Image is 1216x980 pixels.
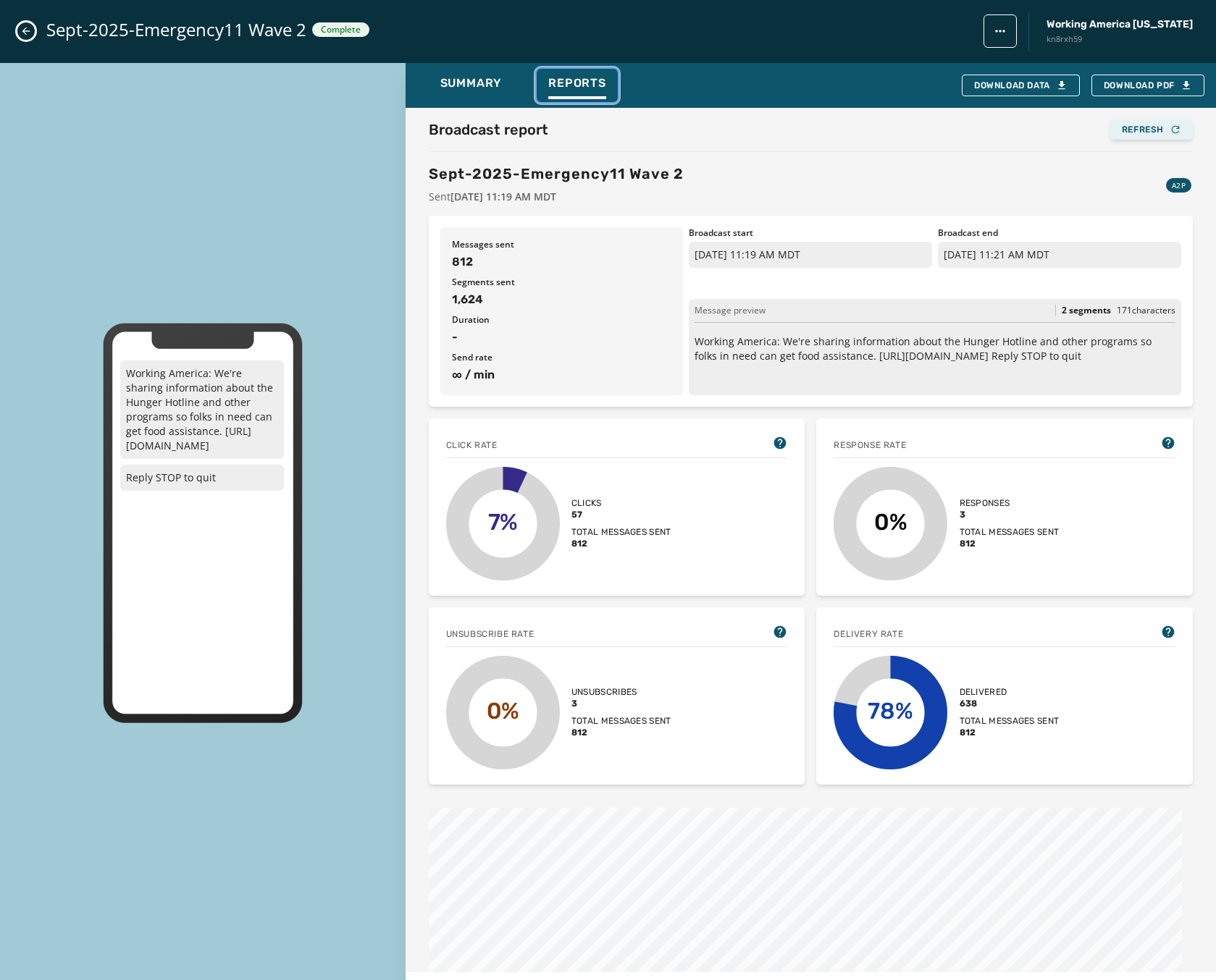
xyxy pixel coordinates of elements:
[452,366,672,384] span: ∞ / min
[695,334,1175,363] p: Working America: We're sharing information about the Hunger Hotline and other programs so folks i...
[120,360,284,459] p: Working America: We're sharing information about the Hunger Hotline and other programs so folks i...
[960,698,1060,709] span: 638
[1047,33,1193,46] span: kn8rxh59
[874,508,907,535] text: 0%
[571,526,671,538] span: Total messages sent
[984,14,1017,48] button: broadcast action menu
[1062,305,1111,316] span: 2 segments
[571,686,671,698] span: Unsubscribes
[834,439,906,451] span: Response rate
[1110,119,1193,140] button: Refresh
[452,329,672,346] span: -
[960,538,1060,549] span: 812
[960,715,1060,727] span: Total messages sent
[938,242,1181,268] p: [DATE] 11:21 AM MDT
[452,291,672,308] span: 1,624
[452,314,672,326] span: Duration
[487,508,518,535] text: 7%
[974,80,1068,91] div: Download Data
[452,253,672,271] span: 812
[429,69,514,102] button: Summary
[689,242,932,268] p: [DATE] 11:19 AM MDT
[537,69,618,102] button: Reports
[571,538,671,549] span: 812
[960,526,1060,538] span: Total messages sent
[548,76,606,90] span: Reports
[46,18,306,41] span: Sept-2025-Emergency11 Wave 2
[1122,124,1181,135] div: Refresh
[446,628,534,640] span: Unsubscribe Rate
[321,24,361,35] span: Complete
[1047,17,1193,32] span: Working America [US_STATE]
[960,727,1060,738] span: 812
[571,715,671,727] span: Total messages sent
[962,75,1080,96] button: Download Data
[689,227,932,239] span: Broadcast start
[486,697,519,724] text: 0%
[1104,80,1192,91] span: Download PDF
[571,497,671,509] span: Clicks
[1166,178,1191,193] div: A2P
[429,119,548,140] h2: Broadcast report
[452,239,672,250] span: Messages sent
[452,276,672,288] span: Segments sent
[695,305,766,316] span: Message preview
[1091,75,1204,96] button: Download PDF
[571,698,671,709] span: 3
[452,352,672,363] span: Send rate
[571,727,671,738] span: 812
[834,628,903,640] span: Delivery Rate
[429,164,684,184] h3: Sept-2025-Emergency11 Wave 2
[960,497,1060,509] span: Responses
[429,190,684,204] span: Sent
[938,227,1181,239] span: Broadcast end
[450,190,556,203] span: [DATE] 11:19 AM MDT
[120,465,284,491] p: Reply STOP to quit
[960,686,1060,698] span: Delivered
[868,697,913,724] text: 78%
[1117,304,1175,316] span: 171 characters
[446,439,498,451] span: Click rate
[571,509,671,520] span: 57
[960,509,1060,520] span: 3
[440,76,503,90] span: Summary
